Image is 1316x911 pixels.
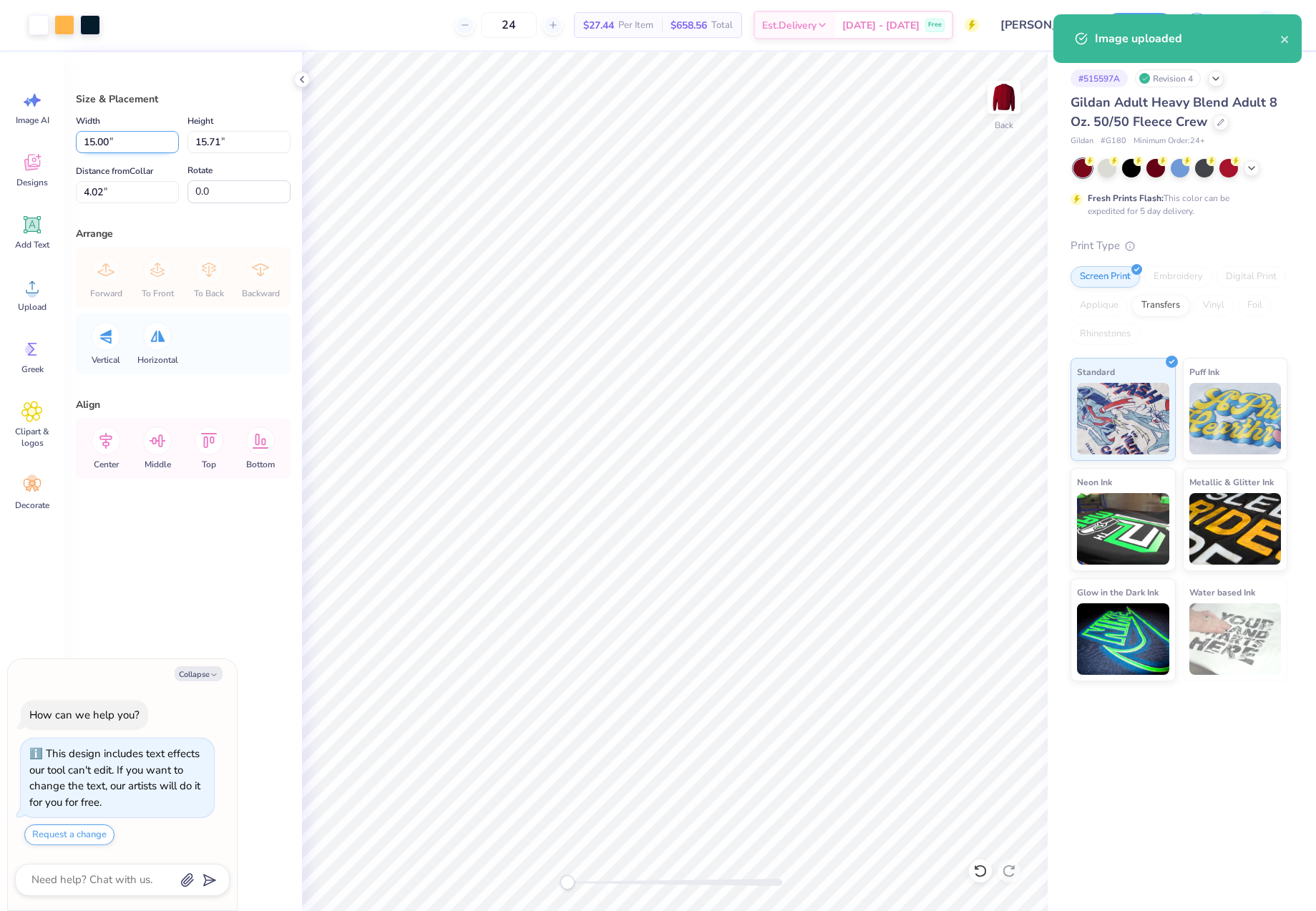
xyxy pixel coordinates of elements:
[1071,94,1277,130] span: Gildan Adult Heavy Blend Adult 8 Oz. 50/50 Fleece Crew
[94,459,119,470] span: Center
[618,18,653,33] span: Per Item
[1189,364,1219,379] span: Puff Ink
[928,20,942,30] span: Free
[1227,11,1287,39] a: CD
[1189,474,1274,489] span: Metallic & Glitter Ink
[995,119,1013,132] div: Back
[1077,474,1112,489] span: Neon Ink
[1077,603,1169,675] img: Glow in the Dark Ink
[16,177,48,188] span: Designs
[29,708,140,722] div: How can we help you?
[76,226,291,241] div: Arrange
[15,239,49,250] span: Add Text
[1077,585,1159,600] span: Glow in the Dark Ink
[560,875,575,890] div: Accessibility label
[9,426,56,449] span: Clipart & logos
[1095,30,1280,47] div: Image uploaded
[29,746,200,809] div: This design includes text effects our tool can't edit. If you want to change the text, our artist...
[1071,135,1093,147] span: Gildan
[76,397,291,412] div: Align
[187,162,213,179] label: Rotate
[1217,266,1286,288] div: Digital Print
[1189,585,1255,600] span: Water based Ink
[842,18,920,33] span: [DATE] - [DATE]
[246,459,275,470] span: Bottom
[1077,493,1169,565] img: Neon Ink
[24,824,114,845] button: Request a change
[1189,383,1282,454] img: Puff Ink
[583,18,614,33] span: $27.44
[145,459,171,470] span: Middle
[1101,135,1126,147] span: # G180
[76,112,100,130] label: Width
[76,92,291,107] div: Size & Placement
[1071,323,1140,345] div: Rhinestones
[711,18,733,33] span: Total
[1077,364,1115,379] span: Standard
[175,666,223,681] button: Collapse
[202,459,216,470] span: Top
[1252,11,1281,39] img: Cedric Diasanta
[762,18,817,33] span: Est. Delivery
[481,12,537,38] input: – –
[1071,69,1128,87] div: # 515597A
[1135,69,1201,87] div: Revision 4
[1077,383,1169,454] img: Standard
[1088,193,1164,204] strong: Fresh Prints Flash:
[16,115,49,126] span: Image AI
[1071,238,1287,254] div: Print Type
[1194,295,1234,316] div: Vinyl
[18,301,47,313] span: Upload
[1189,603,1282,675] img: Water based Ink
[990,11,1095,39] input: Untitled Design
[1189,493,1282,565] img: Metallic & Glitter Ink
[187,112,213,130] label: Height
[15,500,49,511] span: Decorate
[1238,295,1272,316] div: Foil
[1144,266,1212,288] div: Embroidery
[76,162,153,180] label: Distance from Collar
[1071,266,1140,288] div: Screen Print
[1088,192,1264,218] div: This color can be expedited for 5 day delivery.
[1071,295,1128,316] div: Applique
[92,354,120,366] span: Vertical
[21,364,44,375] span: Greek
[671,18,707,33] span: $658.56
[990,83,1018,112] img: Back
[137,354,178,366] span: Horizontal
[1134,135,1205,147] span: Minimum Order: 24 +
[1280,30,1290,47] button: close
[1132,295,1189,316] div: Transfers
